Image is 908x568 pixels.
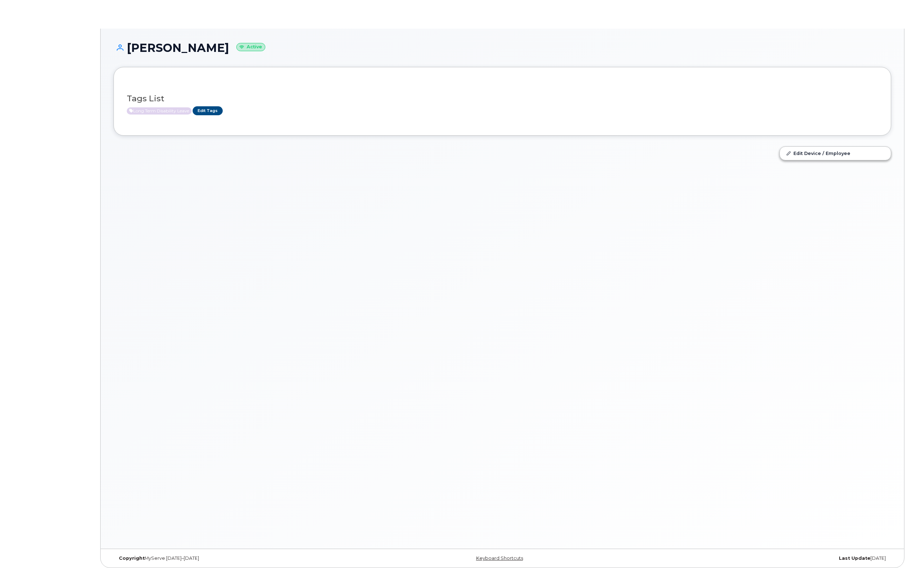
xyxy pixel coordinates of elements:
h1: [PERSON_NAME] [113,42,891,54]
a: Keyboard Shortcuts [476,555,523,561]
small: Active [236,43,265,51]
div: [DATE] [632,555,891,561]
strong: Copyright [119,555,145,561]
a: Edit Tags [193,106,223,115]
a: Edit Device / Employee [780,147,891,160]
span: Active [127,107,192,115]
strong: Last Update [839,555,870,561]
h3: Tags List [127,94,878,103]
div: MyServe [DATE]–[DATE] [113,555,373,561]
